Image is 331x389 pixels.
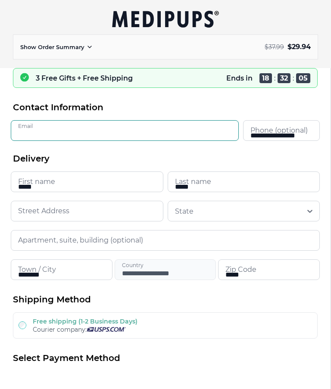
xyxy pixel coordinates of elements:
p: 3 Free Gifts + Free Shipping [36,74,133,82]
span: : [293,74,294,82]
span: Courier company: [33,326,87,333]
span: 05 [296,73,310,83]
iframe: Secure payment button frame [13,371,318,388]
img: Usps courier company [87,327,126,332]
span: Contact Information [13,102,103,113]
span: : [274,74,275,82]
span: $ 37.99 [265,43,284,51]
h2: Shipping Method [13,294,318,305]
span: 32 [278,73,290,83]
p: Ends in [226,74,253,82]
span: $ 29.94 [287,43,311,51]
span: 18 [259,73,272,83]
p: Show Order Summary [20,43,84,51]
h2: Select Payment Method [13,352,318,364]
span: Delivery [13,153,50,165]
label: Free shipping (1-2 Business Days) [33,317,137,325]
